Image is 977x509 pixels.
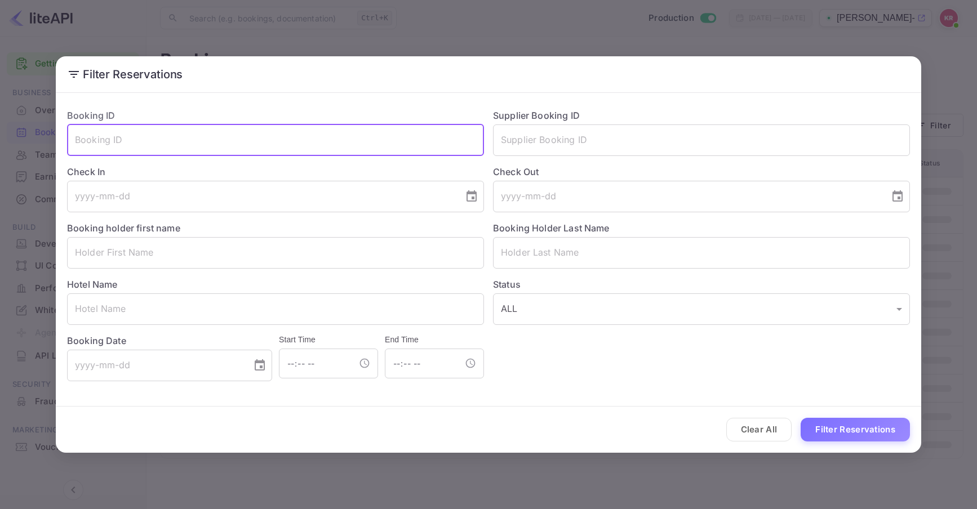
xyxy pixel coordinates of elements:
input: yyyy-mm-dd [493,181,882,212]
input: Holder First Name [67,237,484,269]
label: Supplier Booking ID [493,110,580,121]
button: Clear All [726,418,792,442]
input: Holder Last Name [493,237,910,269]
button: Choose date [886,185,909,208]
label: Booking Date [67,334,272,347]
input: yyyy-mm-dd [67,181,456,212]
div: ALL [493,293,910,325]
input: Supplier Booking ID [493,124,910,156]
button: Choose date [460,185,483,208]
label: Booking ID [67,110,116,121]
label: Check Out [493,165,910,178]
label: Check In [67,165,484,178]
button: Choose date [248,354,271,377]
label: Booking Holder Last Name [493,222,610,234]
h6: End Time [385,334,484,346]
input: Booking ID [67,124,484,156]
label: Hotel Name [67,279,118,290]
label: Status [493,278,910,291]
input: yyyy-mm-dd [67,350,244,381]
h6: Start Time [279,334,378,346]
label: Booking holder first name [67,222,180,234]
h2: Filter Reservations [56,56,921,92]
input: Hotel Name [67,293,484,325]
button: Filter Reservations [801,418,910,442]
